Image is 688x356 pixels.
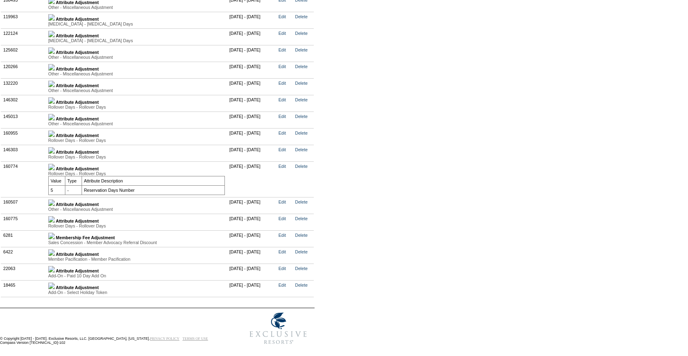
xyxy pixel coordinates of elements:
[48,185,65,195] td: 5
[1,214,46,230] td: 160775
[295,131,308,135] a: Delete
[48,223,225,228] div: Rollover Days - Rollover Days
[227,214,276,230] td: [DATE] - [DATE]
[295,283,308,287] a: Delete
[56,83,99,88] b: Attribute Adjustment
[278,31,286,36] a: Edit
[56,100,99,105] b: Attribute Adjustment
[295,64,308,69] a: Delete
[227,247,276,264] td: [DATE] - [DATE]
[227,161,276,197] td: [DATE] - [DATE]
[65,185,82,195] td: -
[295,216,308,221] a: Delete
[48,5,225,10] div: Other - Miscellaneous Adjustment
[56,235,115,240] b: Membership Fee Adjustment
[56,219,99,223] b: Attribute Adjustment
[278,249,286,254] a: Edit
[1,128,46,145] td: 160955
[48,207,225,212] div: Other - Miscellaneous Adjustment
[295,81,308,86] a: Delete
[48,64,55,71] img: b_plus.gif
[48,154,225,159] div: Rollover Days - Rollover Days
[48,31,55,37] img: b_plus.gif
[150,337,179,341] a: PRIVACY POLICY
[65,176,82,185] td: Type
[227,128,276,145] td: [DATE] - [DATE]
[242,308,315,349] img: Exclusive Resorts
[48,273,225,278] div: Add-On - Paid 10 Day Add On
[82,176,224,185] td: Attribute Description
[48,105,225,109] div: Rollover Days - Rollover Days
[48,199,55,206] img: b_plus.gif
[56,116,99,121] b: Attribute Adjustment
[227,280,276,297] td: [DATE] - [DATE]
[278,283,286,287] a: Edit
[1,78,46,95] td: 132220
[48,216,55,223] img: b_plus.gif
[278,97,286,102] a: Edit
[48,71,225,76] div: Other - Miscellaneous Adjustment
[183,337,208,341] a: TERMS OF USE
[295,147,308,152] a: Delete
[295,47,308,52] a: Delete
[82,185,224,195] td: Reservation Days Number
[227,62,276,78] td: [DATE] - [DATE]
[227,264,276,280] td: [DATE] - [DATE]
[295,97,308,102] a: Delete
[48,266,55,272] img: b_plus.gif
[48,121,225,126] div: Other - Miscellaneous Adjustment
[48,114,55,120] img: b_plus.gif
[56,66,99,71] b: Attribute Adjustment
[48,164,55,170] img: b_minus.gif
[227,230,276,247] td: [DATE] - [DATE]
[48,176,65,185] td: Value
[278,64,286,69] a: Edit
[227,112,276,128] td: [DATE] - [DATE]
[278,14,286,19] a: Edit
[56,17,99,21] b: Attribute Adjustment
[278,147,286,152] a: Edit
[295,249,308,254] a: Delete
[1,62,46,78] td: 120266
[1,45,46,62] td: 125602
[56,133,99,138] b: Attribute Adjustment
[295,266,308,271] a: Delete
[48,131,55,137] img: b_plus.gif
[48,55,225,60] div: Other - Miscellaneous Adjustment
[56,33,99,38] b: Attribute Adjustment
[278,164,286,169] a: Edit
[48,290,225,295] div: Add-On - Select Holiday Token
[295,31,308,36] a: Delete
[56,202,99,207] b: Attribute Adjustment
[1,247,46,264] td: 6422
[56,50,99,55] b: Attribute Adjustment
[227,95,276,112] td: [DATE] - [DATE]
[278,47,286,52] a: Edit
[295,233,308,238] a: Delete
[295,114,308,119] a: Delete
[56,268,99,273] b: Attribute Adjustment
[1,145,46,161] td: 146303
[295,164,308,169] a: Delete
[278,266,286,271] a: Edit
[48,171,225,176] div: Rollover Days - Rollover Days
[278,81,286,86] a: Edit
[1,197,46,214] td: 160507
[227,197,276,214] td: [DATE] - [DATE]
[1,28,46,45] td: 122124
[48,97,55,104] img: b_plus.gif
[1,12,46,28] td: 119963
[48,88,225,93] div: Other - Miscellaneous Adjustment
[48,138,225,143] div: Rollover Days - Rollover Days
[227,145,276,161] td: [DATE] - [DATE]
[48,21,225,26] div: [MEDICAL_DATA] - [MEDICAL_DATA] Days
[1,95,46,112] td: 146302
[56,285,99,290] b: Attribute Adjustment
[56,252,99,257] b: Attribute Adjustment
[48,283,55,289] img: b_plus.gif
[278,114,286,119] a: Edit
[56,150,99,154] b: Attribute Adjustment
[48,257,225,262] div: Member Pacification - Member Pacification
[227,45,276,62] td: [DATE] - [DATE]
[278,216,286,221] a: Edit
